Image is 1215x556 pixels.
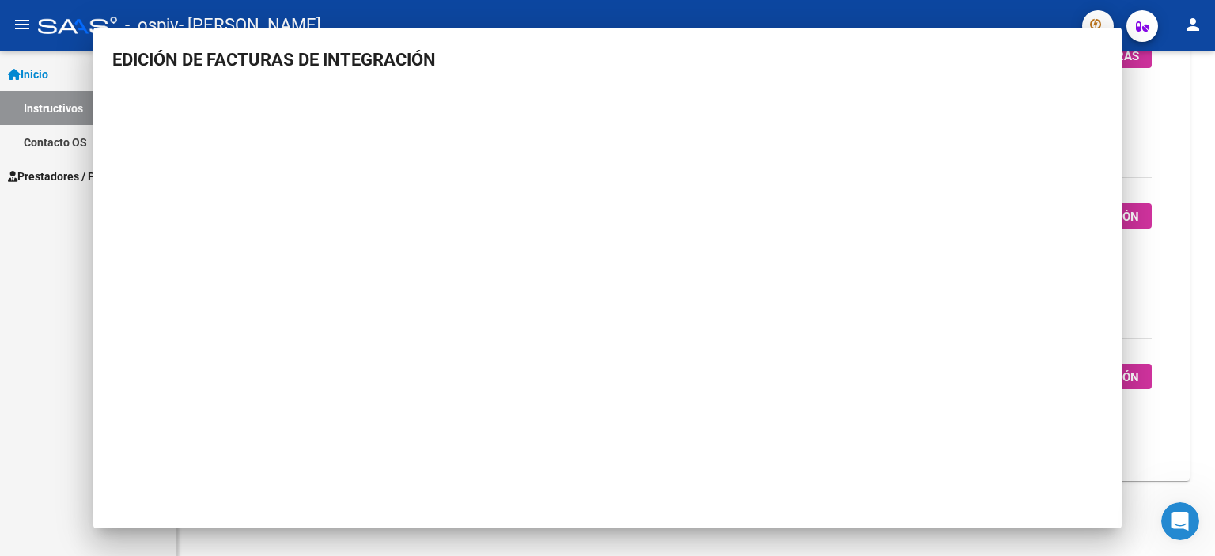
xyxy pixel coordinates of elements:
mat-icon: menu [13,15,32,34]
span: Prestadores / Proveedores [8,168,152,185]
span: - ospiv [125,8,179,43]
iframe: Intercom live chat [1161,502,1199,540]
span: - [PERSON_NAME] [179,8,321,43]
h3: EDICIÓN DE FACTURAS DE INTEGRACIÓN [112,47,1103,73]
mat-icon: person [1183,15,1202,34]
span: Inicio [8,66,48,83]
